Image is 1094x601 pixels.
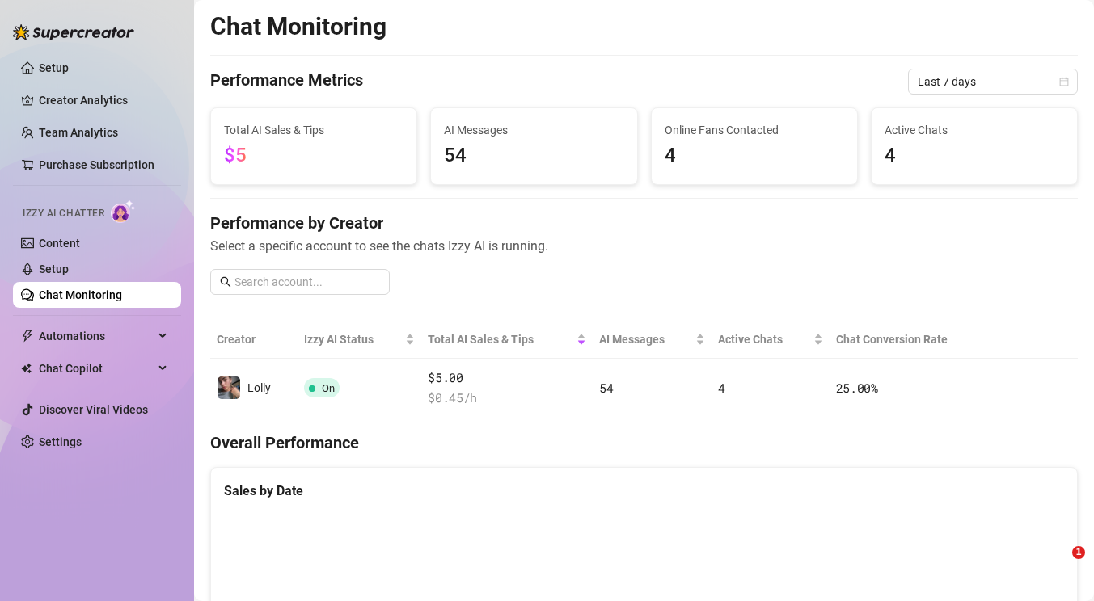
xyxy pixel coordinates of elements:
span: 54 [444,141,623,171]
span: Lolly [247,381,271,394]
span: thunderbolt [21,330,34,343]
th: Izzy AI Status [298,321,421,359]
span: search [220,276,231,288]
span: Online Fans Contacted [665,121,844,139]
div: Sales by Date [224,481,1064,501]
span: Active Chats [718,330,810,348]
a: Setup [39,61,69,74]
span: On [322,382,335,394]
span: Active Chats [885,121,1064,139]
h2: Chat Monitoring [210,11,386,42]
span: Last 7 days [918,69,1068,94]
span: $ 0.45 /h [428,389,586,408]
a: Purchase Subscription [39,158,154,171]
th: AI Messages [593,321,712,359]
h4: Overall Performance [210,431,1078,454]
th: Creator [210,321,298,359]
span: 1 [1072,546,1085,559]
span: Total AI Sales & Tips [224,121,403,139]
a: Team Analytics [39,126,118,139]
input: Search account... [234,273,380,291]
span: Automations [39,323,154,349]
a: Settings [39,435,82,448]
a: Chat Monitoring [39,288,122,301]
span: Total AI Sales & Tips [428,330,573,348]
img: AI Chatter [111,200,136,223]
span: Izzy AI Status [304,330,402,348]
span: 4 [718,380,725,396]
a: Discover Viral Videos [39,403,148,416]
span: $5 [224,144,247,166]
th: Total AI Sales & Tips [421,321,593,359]
img: logo-BBDzfeDw.svg [13,24,134,40]
span: AI Messages [444,121,623,139]
h4: Performance by Creator [210,212,1078,234]
span: Izzy AI Chatter [23,206,104,221]
a: Content [39,237,80,250]
span: 4 [885,141,1064,171]
span: Chat Copilot [39,355,154,381]
span: AI Messages [599,330,692,348]
span: Select a specific account to see the chats Izzy AI is running. [210,236,1078,256]
th: Chat Conversion Rate [830,321,991,359]
img: Lolly [218,376,240,399]
span: 54 [599,380,613,396]
th: Active Chats [712,321,830,359]
span: calendar [1059,77,1069,86]
img: Chat Copilot [21,363,32,374]
span: 25.00 % [836,380,878,396]
span: 4 [665,141,844,171]
iframe: Intercom live chat [1039,546,1078,585]
a: Creator Analytics [39,87,168,113]
a: Setup [39,263,69,275]
span: $5.00 [428,368,586,388]
h4: Performance Metrics [210,69,363,95]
